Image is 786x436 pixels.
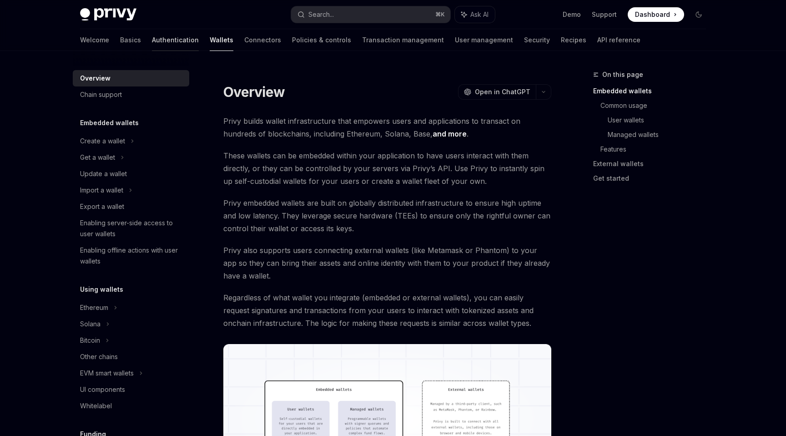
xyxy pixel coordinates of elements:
[593,157,713,171] a: External wallets
[223,291,551,330] span: Regardless of what wallet you integrate (embedded or external wallets), you can easily request si...
[73,242,189,269] a: Enabling offline actions with user wallets
[433,129,467,139] a: and more
[210,29,233,51] a: Wallets
[80,302,108,313] div: Ethereum
[80,152,115,163] div: Get a wallet
[600,142,713,157] a: Features
[308,9,334,20] div: Search...
[435,11,445,18] span: ⌘ K
[470,10,489,19] span: Ask AI
[73,215,189,242] a: Enabling server-side access to user wallets
[593,84,713,98] a: Embedded wallets
[602,69,643,80] span: On this page
[561,29,586,51] a: Recipes
[80,201,124,212] div: Export a wallet
[592,10,617,19] a: Support
[80,284,123,295] h5: Using wallets
[563,10,581,19] a: Demo
[455,6,495,23] button: Ask AI
[80,89,122,100] div: Chain support
[80,351,118,362] div: Other chains
[593,171,713,186] a: Get started
[223,115,551,140] span: Privy builds wallet infrastructure that empowers users and applications to transact on hundreds o...
[223,84,285,100] h1: Overview
[80,168,127,179] div: Update a wallet
[80,8,136,21] img: dark logo
[80,245,184,267] div: Enabling offline actions with user wallets
[80,368,134,379] div: EVM smart wallets
[80,335,100,346] div: Bitcoin
[80,218,184,239] div: Enabling server-side access to user wallets
[80,136,125,147] div: Create a wallet
[80,401,112,411] div: Whitelabel
[635,10,670,19] span: Dashboard
[80,29,109,51] a: Welcome
[73,349,189,365] a: Other chains
[73,398,189,414] a: Whitelabel
[291,6,450,23] button: Search...⌘K
[475,87,530,96] span: Open in ChatGPT
[223,244,551,282] span: Privy also supports users connecting external wallets (like Metamask or Phantom) to your app so t...
[80,319,101,330] div: Solana
[362,29,444,51] a: Transaction management
[73,166,189,182] a: Update a wallet
[73,70,189,86] a: Overview
[80,117,139,128] h5: Embedded wallets
[600,98,713,113] a: Common usage
[120,29,141,51] a: Basics
[73,86,189,103] a: Chain support
[455,29,513,51] a: User management
[244,29,281,51] a: Connectors
[73,198,189,215] a: Export a wallet
[80,185,123,196] div: Import a wallet
[80,384,125,395] div: UI components
[524,29,550,51] a: Security
[223,149,551,188] span: These wallets can be embedded within your application to have users interact with them directly, ...
[73,381,189,398] a: UI components
[458,84,536,100] button: Open in ChatGPT
[152,29,199,51] a: Authentication
[628,7,684,22] a: Dashboard
[597,29,640,51] a: API reference
[80,73,111,84] div: Overview
[608,127,713,142] a: Managed wallets
[292,29,351,51] a: Policies & controls
[691,7,706,22] button: Toggle dark mode
[223,197,551,235] span: Privy embedded wallets are built on globally distributed infrastructure to ensure high uptime and...
[608,113,713,127] a: User wallets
